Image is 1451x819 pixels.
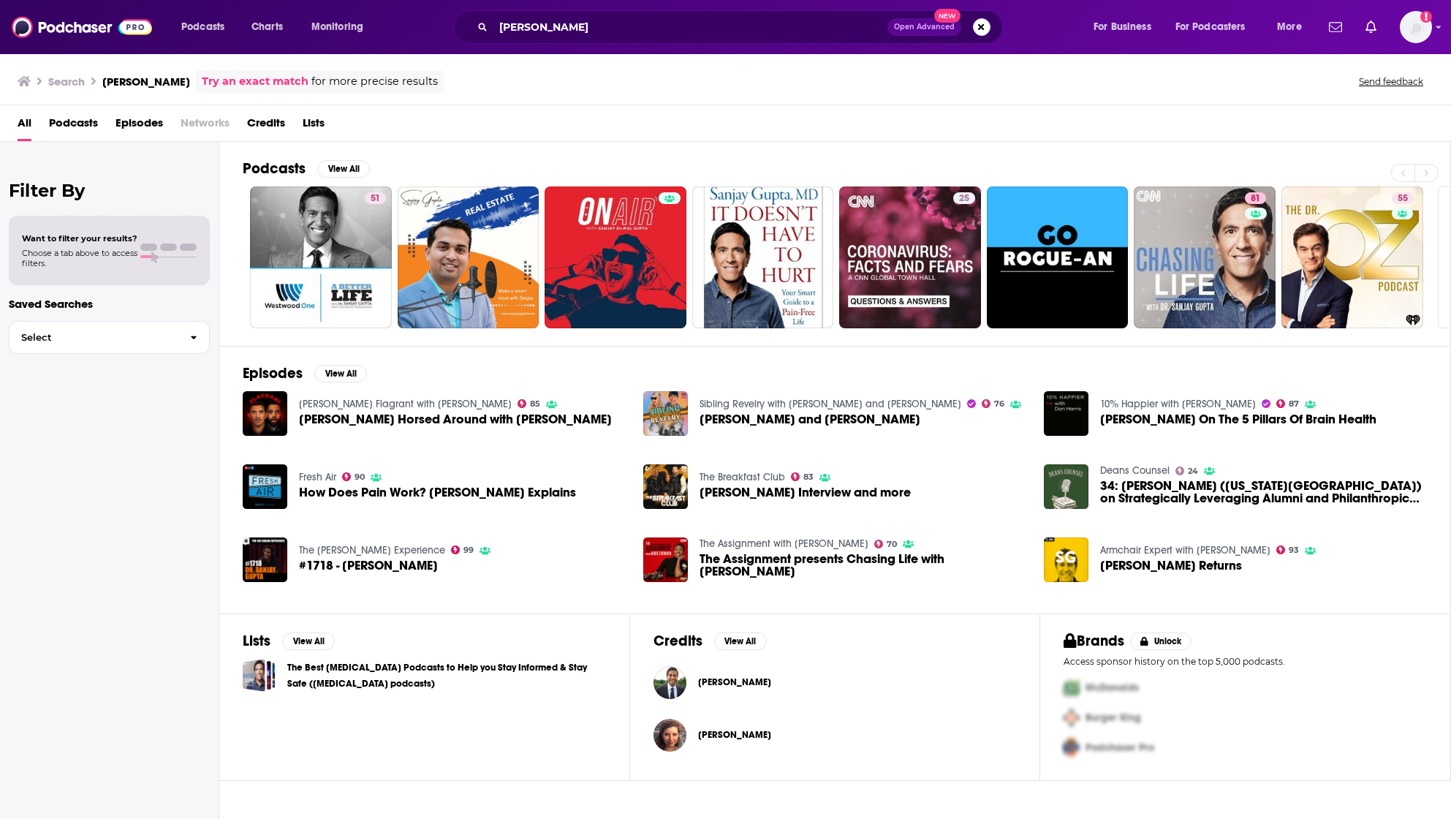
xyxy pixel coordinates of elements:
button: View All [714,633,767,650]
a: Fresh Air [299,471,336,483]
button: View All [317,160,370,178]
a: 55 [1392,192,1414,204]
span: Burger King [1086,712,1141,724]
button: View All [314,365,367,382]
img: Sanjay Gupta Returns [1044,537,1088,582]
a: 55 [1281,186,1423,328]
img: The Assignment presents Chasing Life with Sanjay Gupta [643,537,688,582]
a: Dr. Sanjay Gupta and Suneel Gupta [700,413,920,426]
a: 90 [342,472,365,481]
span: 24 [1188,468,1198,475]
img: Zoë Saunders [653,719,686,752]
a: Dr. Sanjay Gupta On The 5 Pillars Of Brain Health [1100,413,1376,426]
span: Charts [251,17,283,37]
a: 51 [365,192,386,204]
button: Open AdvancedNew [887,18,961,36]
span: 34: [PERSON_NAME] ([US_STATE][GEOGRAPHIC_DATA]) on Strategically Leveraging Alumni and Philanthro... [1100,480,1427,505]
a: Armchair Expert with Dax Shepard [1100,544,1270,556]
a: Episodes [115,111,163,141]
a: Zoë Saunders [698,729,771,741]
span: 81 [1251,192,1260,206]
a: 51 [250,186,392,328]
h2: Filter By [9,180,210,201]
h2: Podcasts [243,159,306,178]
span: [PERSON_NAME] On The 5 Pillars Of Brain Health [1100,413,1376,426]
a: #1718 - Dr. Sanjay Gupta [243,537,287,582]
img: Dr. Sanjay Gupta and Suneel Gupta [643,391,688,436]
a: All [18,111,31,141]
a: Dr. Sanjay Gupta [698,676,771,688]
a: PodcastsView All [243,159,370,178]
span: Networks [181,111,230,141]
a: The Assignment presents Chasing Life with Sanjay Gupta [700,553,1026,578]
a: 25 [953,192,975,204]
a: 85 [518,399,541,408]
span: 25 [959,192,969,206]
a: Lists [303,111,325,141]
img: 34: Sanjay Gupta (Michigan State) on Strategically Leveraging Alumni and Philanthropic Relations [1044,464,1088,509]
a: Charts [242,15,292,39]
button: Dr. Sanjay GuptaDr. Sanjay Gupta [653,659,1017,706]
span: Logged in as esmith_bg [1400,11,1432,43]
a: Dr SanJay Gupta Interview and more [700,486,911,499]
a: Credits [247,111,285,141]
img: Dr. Sanjay Gupta On The 5 Pillars Of Brain Health [1044,391,1088,436]
span: 70 [887,541,897,548]
span: Choose a tab above to access filters. [22,248,137,268]
span: Select [10,333,178,342]
span: 90 [355,474,365,480]
a: The Best [MEDICAL_DATA] Podcasts to Help you Stay Informed & Stay Safe ([MEDICAL_DATA] podcasts) [287,660,606,692]
span: for more precise results [311,73,438,90]
div: Search podcasts, credits, & more... [467,10,1017,44]
img: Rogan Horsed Around with Sanjay Gupta [243,391,287,436]
img: How Does Pain Work? Dr. Sanjay Gupta Explains [243,464,287,509]
a: 93 [1276,546,1300,554]
span: [PERSON_NAME] Interview and more [700,486,911,499]
a: Show notifications dropdown [1360,15,1382,39]
h2: Credits [653,632,702,650]
a: 76 [982,399,1005,408]
button: open menu [1083,15,1170,39]
h2: Episodes [243,364,303,382]
h2: Brands [1064,632,1124,650]
a: The Best Coronavirus Podcasts to Help you Stay Informed & Stay Safe (COVID-19 podcasts) [243,659,276,692]
a: 87 [1276,399,1300,408]
span: 76 [994,401,1004,407]
img: Dr. Sanjay Gupta [653,666,686,699]
span: [PERSON_NAME] Horsed Around with [PERSON_NAME] [299,413,612,426]
img: User Profile [1400,11,1432,43]
a: 70 [874,540,898,548]
button: Zoë SaundersZoë Saunders [653,712,1017,758]
span: Monitoring [311,17,363,37]
a: Show notifications dropdown [1323,15,1348,39]
span: For Podcasters [1175,17,1246,37]
span: Open Advanced [894,23,955,31]
span: 55 [1398,192,1408,206]
a: Sibling Revelry with Kate Hudson and Oliver Hudson [700,398,961,410]
p: Saved Searches [9,297,210,311]
a: 24 [1175,467,1199,475]
img: First Pro Logo [1058,673,1086,703]
span: 85 [530,401,540,407]
span: Want to filter your results? [22,233,137,244]
a: Sanjay Gupta Returns [1100,559,1242,572]
span: Podchaser Pro [1086,741,1154,754]
a: Podcasts [49,111,98,141]
h3: Search [48,75,85,88]
a: 81 [1245,192,1266,204]
span: 83 [803,474,814,480]
button: Unlock [1130,633,1192,650]
img: Second Pro Logo [1058,703,1086,733]
img: Dr SanJay Gupta Interview and more [643,464,688,509]
button: Select [9,321,210,354]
